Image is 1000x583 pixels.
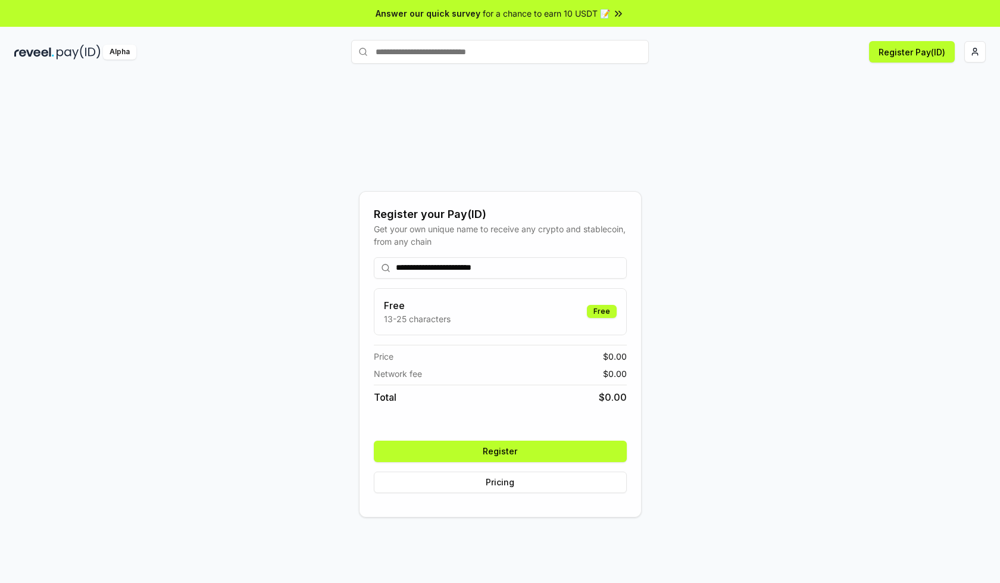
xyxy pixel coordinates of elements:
h3: Free [384,298,451,313]
button: Pricing [374,472,627,493]
span: for a chance to earn 10 USDT 📝 [483,7,610,20]
span: $ 0.00 [603,367,627,380]
img: reveel_dark [14,45,54,60]
button: Register Pay(ID) [869,41,955,63]
span: Total [374,390,396,404]
span: Network fee [374,367,422,380]
button: Register [374,441,627,462]
span: Price [374,350,393,363]
img: pay_id [57,45,101,60]
div: Register your Pay(ID) [374,206,627,223]
div: Get your own unique name to receive any crypto and stablecoin, from any chain [374,223,627,248]
span: $ 0.00 [599,390,627,404]
span: $ 0.00 [603,350,627,363]
span: Answer our quick survey [376,7,480,20]
p: 13-25 characters [384,313,451,325]
div: Free [587,305,617,318]
div: Alpha [103,45,136,60]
